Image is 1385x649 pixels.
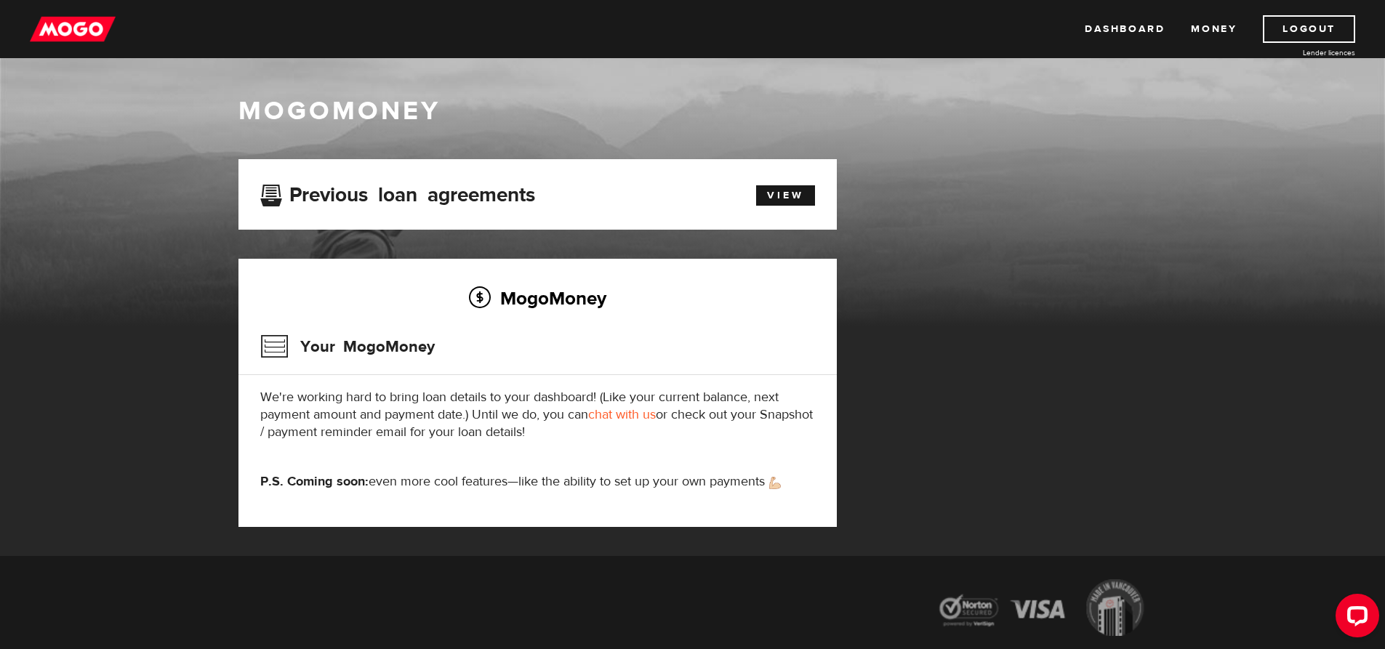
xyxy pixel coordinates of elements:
[260,183,535,202] h3: Previous loan agreements
[1246,47,1355,58] a: Lender licences
[1191,15,1237,43] a: Money
[30,15,116,43] img: mogo_logo-11ee424be714fa7cbb0f0f49df9e16ec.png
[260,328,435,366] h3: Your MogoMoney
[260,473,369,490] strong: P.S. Coming soon:
[1263,15,1355,43] a: Logout
[1085,15,1165,43] a: Dashboard
[769,477,781,489] img: strong arm emoji
[1324,588,1385,649] iframe: LiveChat chat widget
[260,473,815,491] p: even more cool features—like the ability to set up your own payments
[588,406,656,423] a: chat with us
[238,96,1147,126] h1: MogoMoney
[756,185,815,206] a: View
[260,283,815,313] h2: MogoMoney
[260,389,815,441] p: We're working hard to bring loan details to your dashboard! (Like your current balance, next paym...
